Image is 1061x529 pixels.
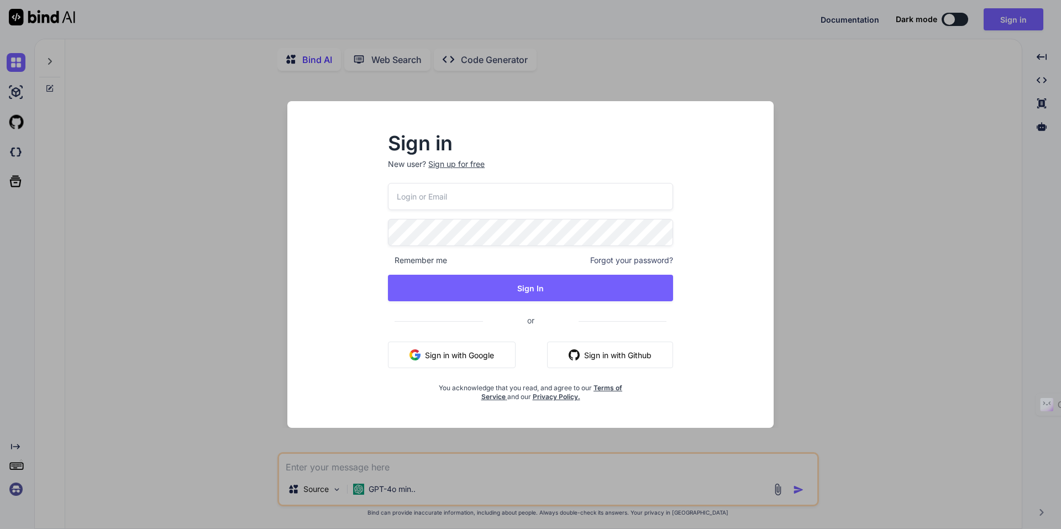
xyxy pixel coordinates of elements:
[388,342,516,368] button: Sign in with Google
[388,134,673,152] h2: Sign in
[388,275,673,301] button: Sign In
[483,307,579,334] span: or
[435,377,626,401] div: You acknowledge that you read, and agree to our and our
[590,255,673,266] span: Forgot your password?
[481,384,623,401] a: Terms of Service
[569,349,580,360] img: github
[547,342,673,368] button: Sign in with Github
[533,392,580,401] a: Privacy Policy.
[409,349,421,360] img: google
[428,159,485,170] div: Sign up for free
[388,183,673,210] input: Login or Email
[388,255,447,266] span: Remember me
[388,159,673,183] p: New user?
